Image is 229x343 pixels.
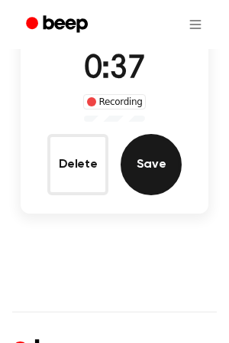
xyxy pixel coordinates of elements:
span: 0:37 [84,54,145,86]
div: Recording [83,94,147,109]
button: Save Audio Record [121,134,182,195]
button: Open menu [177,6,214,43]
a: Beep [15,10,102,40]
button: Delete Audio Record [47,134,108,195]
